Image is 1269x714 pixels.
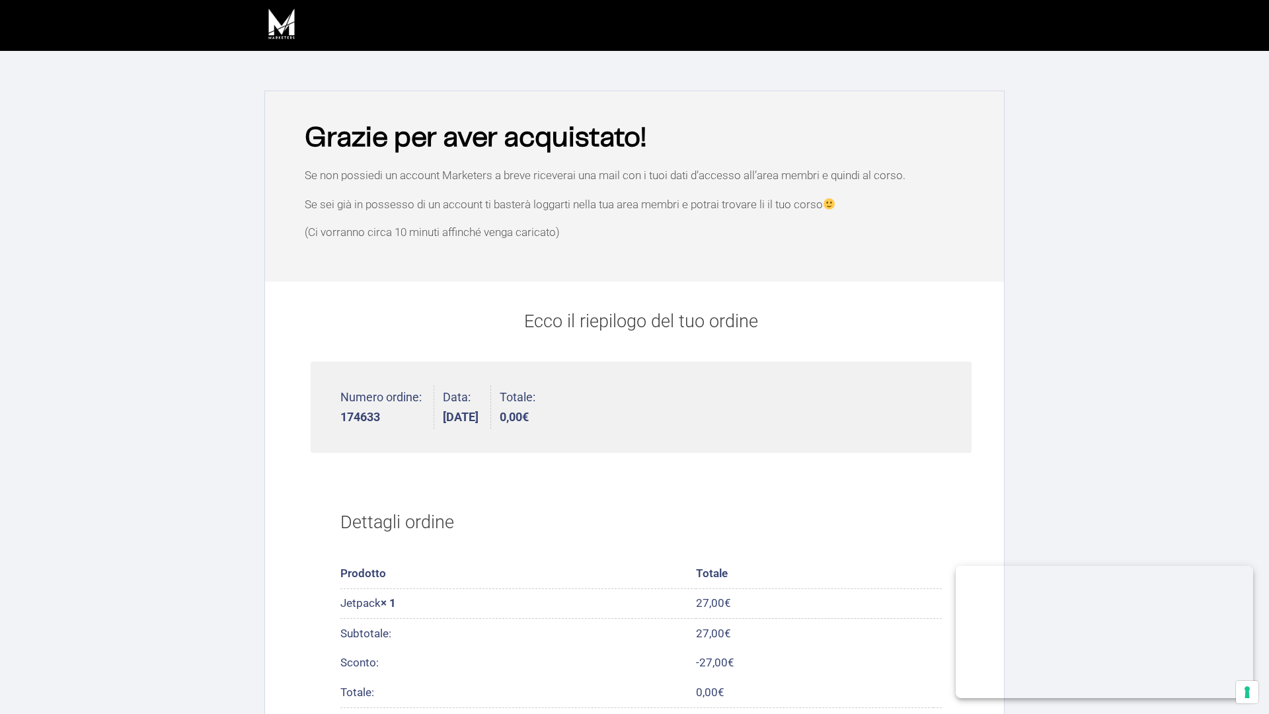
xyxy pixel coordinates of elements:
p: Se non possiedi un account Marketers a breve riceverai una mail con i tuoi dati d’accesso all’are... [305,170,978,181]
strong: 174633 [340,411,422,423]
span: 27,00 [699,656,734,669]
strong: [DATE] [443,411,479,423]
span: 0,00 [696,686,724,699]
td: Jetpack [340,589,696,619]
bdi: 27,00 [696,596,731,610]
th: Subtotale: [340,619,696,649]
p: Se sei già in possesso di un account ti basterà loggarti nella tua area membri e potrai trovare l... [305,198,978,210]
bdi: 0,00 [500,410,529,424]
span: € [724,627,731,640]
h2: Dettagli ordine [340,495,942,550]
button: Le tue preferenze relative al consenso per le tecnologie di tracciamento [1236,681,1258,703]
span: € [522,410,529,424]
li: Totale: [500,385,535,430]
li: Numero ordine: [340,385,434,430]
span: € [718,686,724,699]
th: Prodotto [340,559,696,589]
b: Grazie per aver acquistato! [305,125,646,151]
span: 27,00 [696,627,731,640]
iframe: Customerly Messenger Launcher [11,662,50,702]
p: Ecco il riepilogo del tuo ordine [311,308,972,335]
td: - [696,649,942,678]
p: (Ci vorranno circa 10 minuti affinché venga caricato) [305,227,978,238]
span: € [724,596,731,610]
th: Sconto: [340,649,696,678]
span: € [728,656,734,669]
th: Totale: [340,678,696,707]
th: Totale [696,559,942,589]
img: 🙂 [824,198,835,210]
strong: × 1 [381,596,396,610]
li: Data: [443,385,491,430]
